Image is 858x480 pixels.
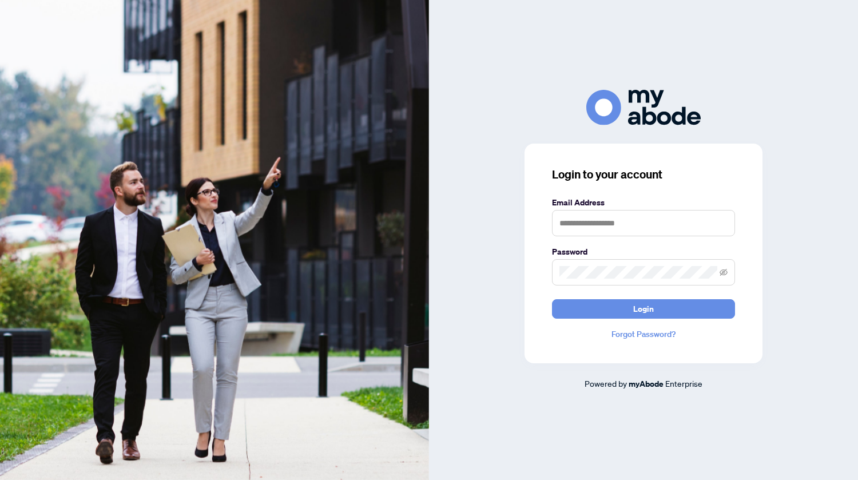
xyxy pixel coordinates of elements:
a: myAbode [629,378,664,390]
span: eye-invisible [720,268,728,276]
span: Login [633,300,654,318]
span: Powered by [585,378,627,388]
img: ma-logo [586,90,701,125]
button: Login [552,299,735,319]
span: Enterprise [665,378,702,388]
label: Email Address [552,196,735,209]
a: Forgot Password? [552,328,735,340]
h3: Login to your account [552,166,735,183]
label: Password [552,245,735,258]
